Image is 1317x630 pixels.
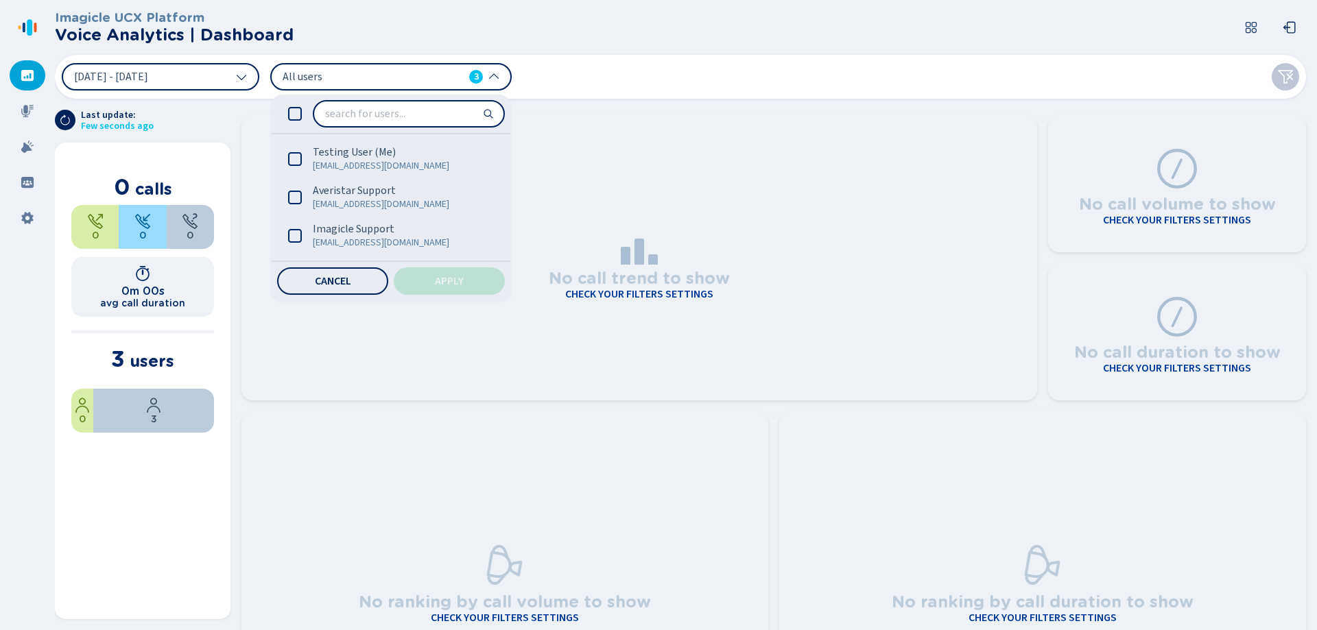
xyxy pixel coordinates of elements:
span: All users [283,69,440,84]
svg: mic-fill [21,104,34,118]
svg: chevron-down [236,71,247,82]
span: [EMAIL_ADDRESS][DOMAIN_NAME] [313,236,476,250]
span: [DATE] - [DATE] [74,71,148,82]
div: Alarms [10,132,45,162]
span: Imagicle Support [313,222,394,236]
span: 3 [474,70,479,84]
button: Cancel [277,267,388,295]
svg: dashboard-filled [21,69,34,82]
span: Apply [435,276,464,287]
button: Clear filters [1272,63,1299,90]
input: search for users... [314,101,503,126]
button: [DATE] - [DATE] [62,63,259,90]
span: [EMAIL_ADDRESS][DOMAIN_NAME] [313,159,476,173]
svg: chevron-up [488,71,499,82]
svg: alarm-filled [21,140,34,154]
h2: Voice Analytics | Dashboard [55,25,294,45]
span: Averistar Support [313,184,396,197]
svg: box-arrow-left [1283,21,1296,34]
div: Recordings [10,96,45,126]
span: [EMAIL_ADDRESS][DOMAIN_NAME] [313,197,476,211]
button: Apply [394,267,505,295]
span: Cancel [315,276,351,287]
h3: Imagicle UCX Platform [55,10,294,25]
div: Settings [10,203,45,233]
div: Groups [10,167,45,197]
svg: groups-filled [21,175,34,189]
svg: search [483,108,494,119]
span: Testing User (Me) [313,145,396,159]
div: Dashboard [10,60,45,90]
svg: funnel-disabled [1277,69,1294,85]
